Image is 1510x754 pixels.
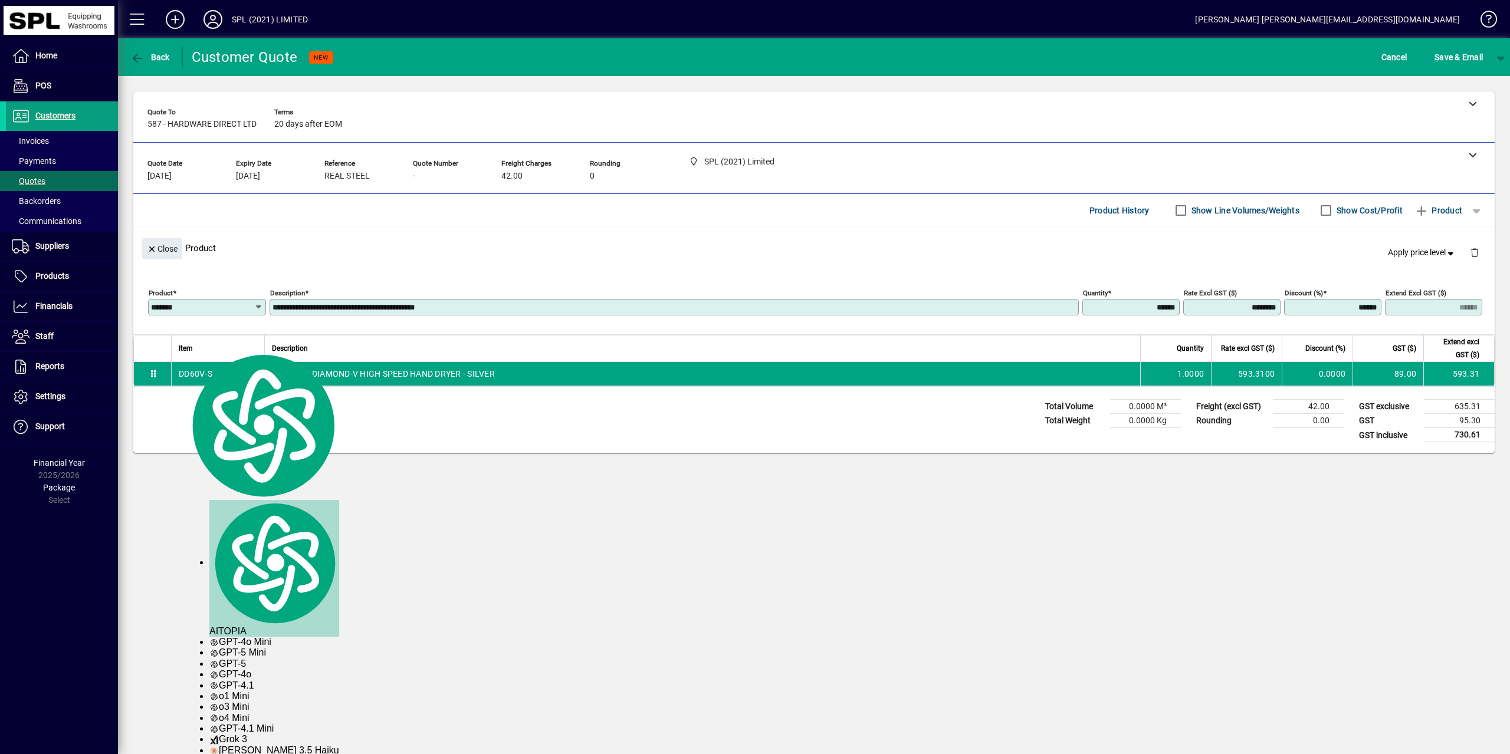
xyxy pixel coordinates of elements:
[133,226,1495,269] div: Product
[209,647,339,658] div: GPT-5 Mini
[1472,2,1495,41] a: Knowledge Base
[12,136,49,146] span: Invoices
[6,412,118,442] a: Support
[1353,428,1424,443] td: GST inclusive
[209,702,339,712] div: o3 Mini
[130,52,170,62] span: Back
[35,361,64,371] span: Reports
[1089,201,1150,220] span: Product History
[209,723,339,734] div: GPT-4.1 Mini
[1388,246,1456,259] span: Apply price level
[1434,52,1439,62] span: S
[1353,400,1424,414] td: GST exclusive
[413,172,415,181] span: -
[1273,400,1344,414] td: 42.00
[12,176,45,186] span: Quotes
[179,368,212,380] div: DD60V-S
[6,352,118,381] a: Reports
[6,71,118,101] a: POS
[139,243,185,253] app-page-header-button: Close
[6,171,118,191] a: Quotes
[1190,400,1273,414] td: Freight (excl GST)
[1393,342,1416,355] span: GST ($)
[1353,414,1424,428] td: GST
[1381,48,1407,67] span: Cancel
[1221,342,1275,355] span: Rate excl GST ($)
[1083,289,1108,297] mat-label: Quantity
[1189,205,1299,216] label: Show Line Volumes/Weights
[1039,400,1110,414] td: Total Volume
[1334,205,1403,216] label: Show Cost/Profit
[35,301,73,311] span: Financials
[209,734,339,745] div: Grok 3
[186,351,339,500] img: logo.svg
[1424,428,1495,443] td: 730.61
[209,648,219,658] img: gpt-black.svg
[209,500,339,626] img: logo.svg
[1429,47,1489,68] button: Save & Email
[43,483,75,492] span: Package
[12,216,81,226] span: Communications
[142,238,182,259] button: Close
[35,391,65,401] span: Settings
[232,10,308,29] div: SPL (2021) LIMITED
[209,725,219,734] img: gpt-black.svg
[272,368,495,380] span: SUPREME DIAMOND-V HIGH SPEED HAND DRYER - SILVER
[209,670,219,680] img: gpt-black.svg
[35,331,54,341] span: Staff
[1409,200,1468,221] button: Product
[314,54,329,61] span: NEW
[147,239,178,259] span: Close
[1460,238,1489,266] button: Delete
[1383,242,1461,264] button: Apply price level
[209,637,339,647] div: GPT-4o Mini
[274,120,342,129] span: 20 days after EOM
[209,703,219,712] img: gpt-black.svg
[1424,414,1495,428] td: 95.30
[147,172,172,181] span: [DATE]
[1434,48,1483,67] span: ave & Email
[1177,368,1204,380] span: 1.0000
[1431,335,1479,361] span: Extend excl GST ($)
[1190,414,1273,428] td: Rounding
[209,713,219,723] img: gpt-black.svg
[35,271,69,281] span: Products
[272,342,308,355] span: Description
[1305,342,1345,355] span: Discount (%)
[35,241,69,251] span: Suppliers
[192,48,298,67] div: Customer Quote
[1378,47,1410,68] button: Cancel
[6,131,118,151] a: Invoices
[147,120,257,129] span: 587 - HARDWARE DIRECT LTD
[6,262,118,291] a: Products
[209,660,219,669] img: gpt-black.svg
[6,322,118,351] a: Staff
[6,232,118,261] a: Suppliers
[324,172,370,181] span: REAL STEEL
[12,156,56,166] span: Payments
[209,500,339,637] div: AITOPIA
[1273,414,1344,428] td: 0.00
[179,342,193,355] span: Item
[1085,200,1154,221] button: Product History
[1285,289,1323,297] mat-label: Discount (%)
[6,292,118,321] a: Financials
[149,289,173,297] mat-label: Product
[501,172,523,181] span: 42.00
[270,289,305,297] mat-label: Description
[1195,10,1460,29] div: [PERSON_NAME] [PERSON_NAME][EMAIL_ADDRESS][DOMAIN_NAME]
[12,196,61,206] span: Backorders
[6,191,118,211] a: Backorders
[1110,414,1181,428] td: 0.0000 Kg
[1353,362,1423,386] td: 89.00
[35,81,51,90] span: POS
[209,680,339,691] div: GPT-4.1
[209,669,339,680] div: GPT-4o
[118,47,183,68] app-page-header-button: Back
[194,9,232,30] button: Profile
[35,111,75,120] span: Customers
[1184,289,1237,297] mat-label: Rate excl GST ($)
[6,211,118,231] a: Communications
[1423,362,1494,386] td: 593.31
[209,658,339,669] div: GPT-5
